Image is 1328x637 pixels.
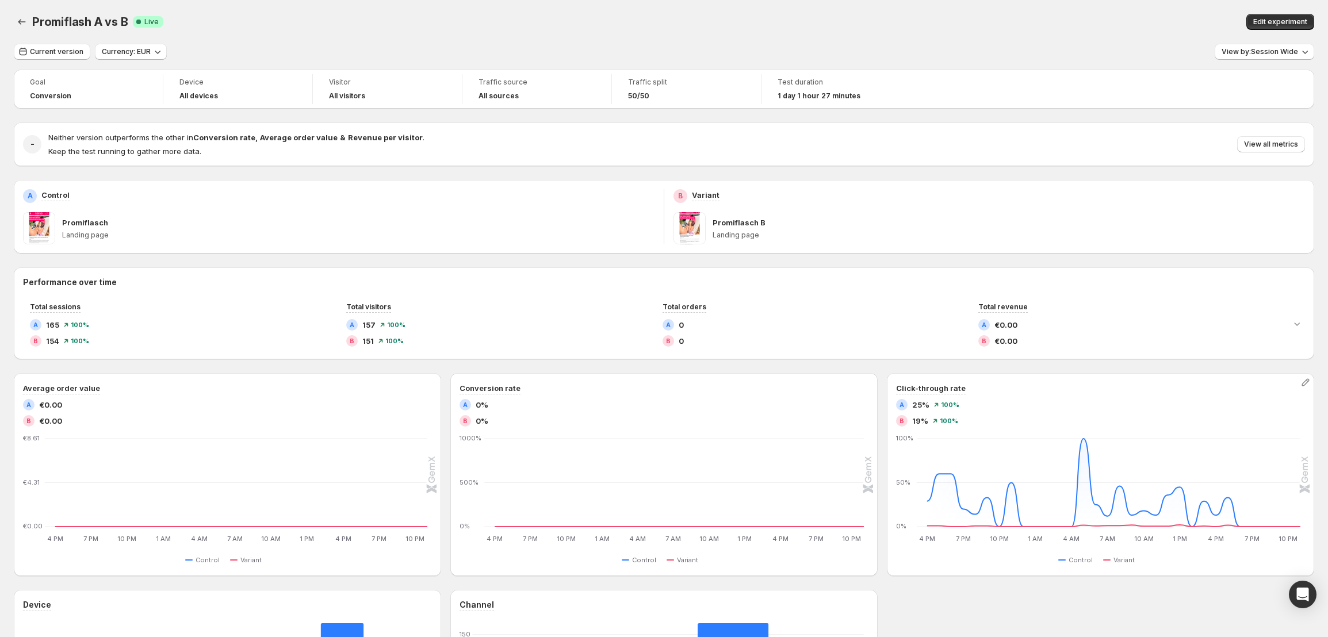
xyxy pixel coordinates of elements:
text: 1 PM [737,535,752,543]
text: 1 PM [1173,535,1187,543]
h2: B [982,337,986,344]
h2: A [982,321,986,328]
h2: B [26,417,31,424]
span: 151 [362,335,374,347]
h2: Performance over time [23,277,1305,288]
text: 4 PM [919,535,935,543]
text: 7 AM [665,535,681,543]
span: 0 [679,335,684,347]
a: Test duration1 day 1 hour 27 minutes [778,76,895,102]
text: 50% [896,478,910,486]
a: Traffic sourceAll sources [479,76,595,102]
span: Promiflash A vs B [32,15,128,29]
text: 10 PM [842,535,861,543]
strong: Average order value [260,133,338,142]
span: Conversion [30,91,71,101]
text: 7 PM [956,535,971,543]
span: 0 [679,319,684,331]
span: Visitor [329,78,446,87]
p: Control [41,189,70,201]
text: 4 AM [1063,535,1080,543]
span: View by: Session Wide [1222,47,1298,56]
h4: All devices [179,91,218,101]
span: 157 [362,319,376,331]
button: Control [622,553,661,567]
a: GoalConversion [30,76,147,102]
text: 4 AM [191,535,208,543]
span: 19% [912,415,928,427]
span: Total sessions [30,302,81,311]
a: DeviceAll devices [179,76,296,102]
h2: A [666,321,671,328]
p: Promiflasch [62,217,108,228]
button: Variant [1103,553,1139,567]
span: 1 day 1 hour 27 minutes [778,91,860,101]
p: Landing page [713,231,1305,240]
span: Traffic split [628,78,745,87]
text: 4 PM [487,535,503,543]
span: Variant [1113,555,1135,565]
h3: Channel [460,599,494,611]
text: 4 PM [335,535,351,543]
span: 50/50 [628,91,649,101]
span: Test duration [778,78,895,87]
span: 154 [46,335,59,347]
span: 100 % [940,417,958,424]
h2: B [678,191,683,201]
text: 10 PM [405,535,424,543]
strong: Conversion rate [193,133,255,142]
strong: Revenue per visitor [348,133,423,142]
strong: , [255,133,258,142]
span: Device [179,78,296,87]
a: VisitorAll visitors [329,76,446,102]
h2: A [350,321,354,328]
span: 0% [476,415,488,427]
h4: All visitors [329,91,365,101]
text: €8.61 [23,434,40,442]
button: Edit experiment [1246,14,1314,30]
text: 100% [896,434,913,442]
div: Open Intercom Messenger [1289,581,1316,608]
span: 25% [912,399,929,410]
h2: - [30,139,35,150]
span: Variant [240,555,262,565]
span: 100 % [387,321,405,328]
span: Total revenue [978,302,1028,311]
h2: A [33,321,38,328]
span: 165 [46,319,59,331]
button: View all metrics [1237,136,1305,152]
button: Expand chart [1289,316,1305,332]
text: 7 PM [1245,535,1260,543]
span: Currency: EUR [102,47,151,56]
span: €0.00 [994,319,1017,331]
text: 4 PM [772,535,789,543]
h2: B [900,417,904,424]
span: Current version [30,47,83,56]
a: Traffic split50/50 [628,76,745,102]
button: Control [1058,553,1097,567]
h2: A [900,401,904,408]
span: Neither version outperforms the other in . [48,133,424,142]
text: 1 AM [1028,535,1043,543]
h3: Average order value [23,382,100,394]
h3: Click-through rate [896,382,966,394]
p: Landing page [62,231,655,240]
button: Current version [14,44,90,60]
text: 4 AM [629,535,646,543]
text: €4.31 [23,478,40,486]
text: 10 PM [117,535,136,543]
img: Promiflasch B [673,212,706,244]
button: View by:Session Wide [1215,44,1314,60]
span: €0.00 [39,399,62,410]
text: 7 PM [809,535,824,543]
text: 10 PM [1279,535,1298,543]
text: 4 PM [47,535,63,543]
text: 10 AM [261,535,281,543]
button: Currency: EUR [95,44,167,60]
text: 10 PM [557,535,576,543]
span: View all metrics [1244,140,1298,149]
h2: B [33,337,38,344]
strong: & [340,133,346,142]
p: Promiflasch B [713,217,766,228]
button: Control [185,553,224,567]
